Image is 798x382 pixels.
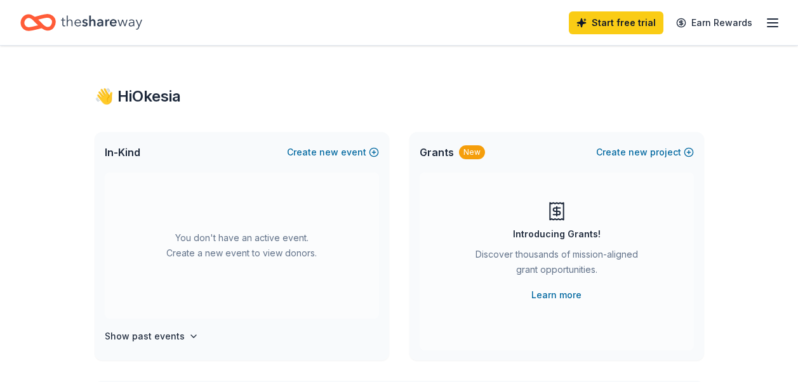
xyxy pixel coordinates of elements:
[628,145,648,160] span: new
[668,11,760,34] a: Earn Rewards
[105,173,379,319] div: You don't have an active event. Create a new event to view donors.
[531,287,582,303] a: Learn more
[319,145,338,160] span: new
[569,11,663,34] a: Start free trial
[105,329,199,344] button: Show past events
[95,86,704,107] div: 👋 Hi Okesia
[470,247,643,282] div: Discover thousands of mission-aligned grant opportunities.
[287,145,379,160] button: Createnewevent
[105,329,185,344] h4: Show past events
[420,145,454,160] span: Grants
[596,145,694,160] button: Createnewproject
[105,145,140,160] span: In-Kind
[20,8,142,37] a: Home
[513,227,601,242] div: Introducing Grants!
[459,145,485,159] div: New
